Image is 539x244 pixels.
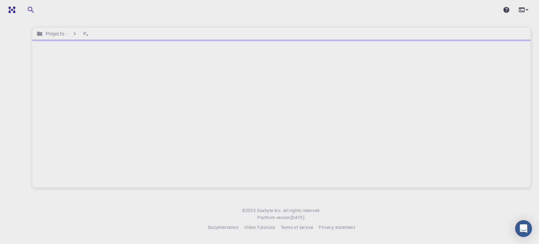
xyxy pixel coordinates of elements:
h6: Projects - [43,30,67,38]
a: [DATE]. [291,214,306,221]
span: © 2025 [242,207,257,214]
img: logo [6,6,15,13]
span: [DATE] . [291,215,306,220]
div: Open Intercom Messenger [515,220,532,237]
a: Privacy statement [319,224,355,231]
span: Documentation [208,224,239,230]
span: Privacy statement [319,224,355,230]
a: Exabyte Inc. [257,207,282,214]
span: All rights reserved. [283,207,321,214]
a: Video Tutorials [244,224,275,231]
span: Exabyte Inc. [257,207,282,213]
a: Terms of service [281,224,313,231]
span: Video Tutorials [244,224,275,230]
nav: breadcrumb [35,30,93,38]
span: Terms of service [281,224,313,230]
span: Platform version [257,214,291,221]
a: Documentation [208,224,239,231]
